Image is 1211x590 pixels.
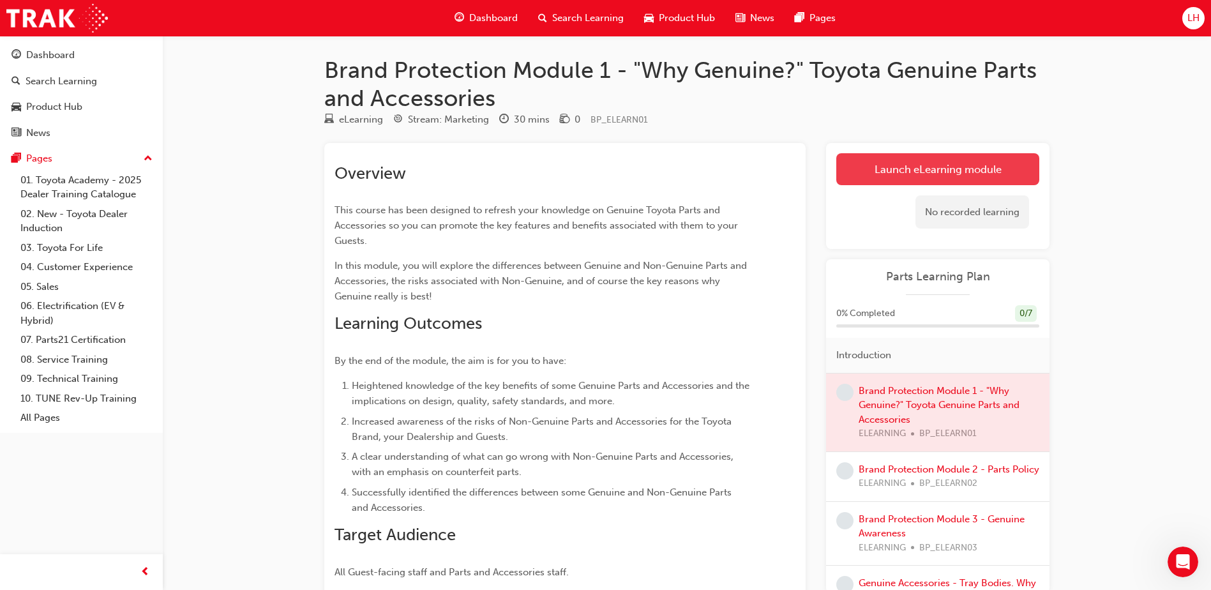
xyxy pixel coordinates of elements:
span: search-icon [538,10,547,26]
a: 05. Sales [15,277,158,297]
h1: Brand Protection Module 1 - "Why Genuine?" Toyota Genuine Parts and Accessories [324,56,1049,112]
a: 03. Toyota For Life [15,238,158,258]
span: guage-icon [11,50,21,61]
a: 10. TUNE Rev-Up Training [15,389,158,409]
div: 0 [575,112,580,127]
span: All Guest-facing staff and Parts and Accessories staff. [335,566,569,578]
span: In this module, you will explore the differences between Genuine and Non-Genuine Parts and Access... [335,260,749,302]
span: ELEARNING [859,476,906,491]
a: News [5,121,158,145]
span: Pages [809,11,836,26]
div: Pages [26,151,52,166]
span: target-icon [393,114,403,126]
a: 02. New - Toyota Dealer Induction [15,204,158,238]
span: Learning resource code [590,114,648,125]
div: No recorded learning [915,195,1029,229]
span: BP_ELEARN02 [919,476,977,491]
span: This course has been designed to refresh your knowledge on Genuine Toyota Parts and Accessories s... [335,204,741,246]
div: 30 mins [514,112,550,127]
span: pages-icon [795,10,804,26]
span: A clear understanding of what can go wrong with Non-Genuine Parts and Accessories, with an emphas... [352,451,736,478]
span: ELEARNING [859,541,906,556]
a: 08. Service Training [15,350,158,370]
span: up-icon [144,151,153,167]
div: Price [560,112,580,128]
div: News [26,126,50,140]
div: Type [324,112,383,128]
span: Product Hub [659,11,715,26]
a: 06. Electrification (EV & Hybrid) [15,296,158,330]
div: Duration [499,112,550,128]
a: pages-iconPages [785,5,846,31]
button: DashboardSearch LearningProduct HubNews [5,41,158,147]
span: prev-icon [140,564,150,580]
span: clock-icon [499,114,509,126]
span: By the end of the module, the aim is for you to have: [335,355,566,367]
div: Search Learning [26,74,97,89]
a: guage-iconDashboard [444,5,528,31]
button: LH [1182,7,1205,29]
span: pages-icon [11,153,21,165]
a: car-iconProduct Hub [634,5,725,31]
img: Trak [6,4,108,33]
a: Search Learning [5,70,158,93]
span: learningRecordVerb_NONE-icon [836,462,854,480]
a: 04. Customer Experience [15,257,158,277]
div: Product Hub [26,100,82,114]
a: 01. Toyota Academy - 2025 Dealer Training Catalogue [15,170,158,204]
span: car-icon [644,10,654,26]
a: 07. Parts21 Certification [15,330,158,350]
span: LH [1187,11,1200,26]
button: Pages [5,147,158,170]
span: Search Learning [552,11,624,26]
a: Brand Protection Module 3 - Genuine Awareness [859,513,1025,540]
span: learningResourceType_ELEARNING-icon [324,114,334,126]
span: Increased awareness of the risks of Non-Genuine Parts and Accessories for the Toyota Brand, your ... [352,416,734,442]
span: Successfully identified the differences between some Genuine and Non-Genuine Parts and Accessories. [352,487,734,513]
span: Target Audience [335,525,456,545]
a: Parts Learning Plan [836,269,1039,284]
a: Product Hub [5,95,158,119]
iframe: Intercom live chat [1168,547,1198,577]
a: Launch eLearning module [836,153,1039,185]
div: Dashboard [26,48,75,63]
a: Dashboard [5,43,158,67]
span: learningRecordVerb_NONE-icon [836,512,854,529]
span: News [750,11,774,26]
div: eLearning [339,112,383,127]
span: money-icon [560,114,569,126]
a: 09. Technical Training [15,369,158,389]
span: car-icon [11,102,21,113]
span: search-icon [11,76,20,87]
span: learningRecordVerb_NONE-icon [836,384,854,401]
div: Stream: Marketing [408,112,489,127]
span: Heightened knowledge of the key benefits of some Genuine Parts and Accessories and the implicatio... [352,380,752,407]
div: Stream [393,112,489,128]
a: news-iconNews [725,5,785,31]
a: Brand Protection Module 2 - Parts Policy [859,464,1039,475]
span: Learning Outcomes [335,314,482,333]
span: news-icon [735,10,745,26]
div: 0 / 7 [1015,305,1037,322]
span: Dashboard [469,11,518,26]
a: All Pages [15,408,158,428]
span: Overview [335,163,406,183]
span: Introduction [836,348,891,363]
span: BP_ELEARN03 [919,541,977,556]
span: 0 % Completed [836,306,895,321]
a: search-iconSearch Learning [528,5,634,31]
span: guage-icon [455,10,464,26]
span: news-icon [11,128,21,139]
